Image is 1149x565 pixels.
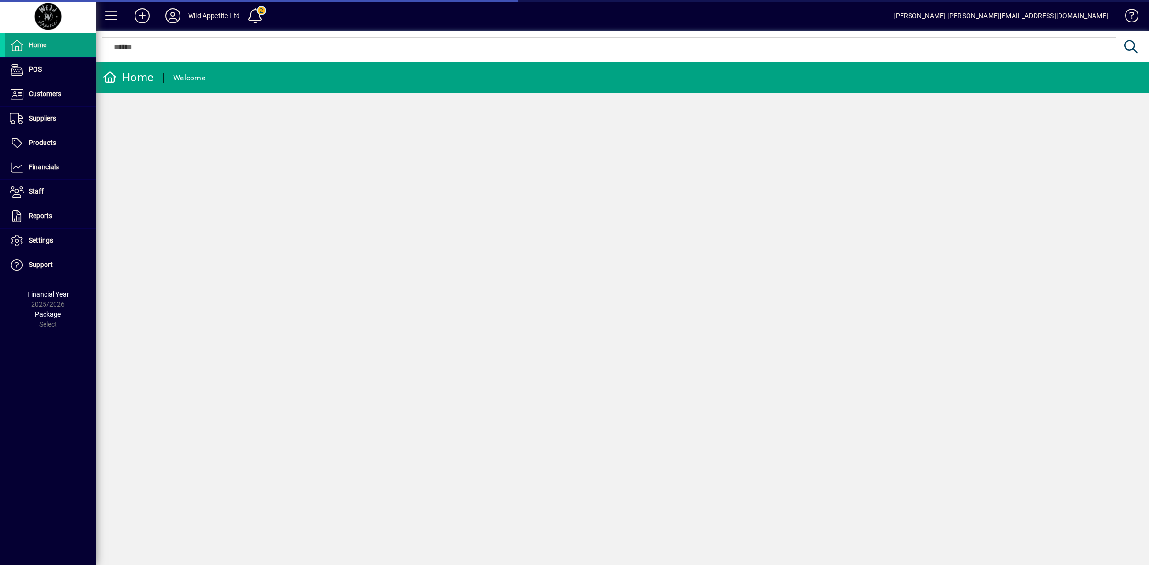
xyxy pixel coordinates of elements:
[5,82,96,106] a: Customers
[29,66,42,73] span: POS
[35,310,61,318] span: Package
[5,155,96,179] a: Financials
[158,7,188,24] button: Profile
[5,253,96,277] a: Support
[29,188,44,195] span: Staff
[29,90,61,98] span: Customers
[29,41,46,49] span: Home
[5,107,96,131] a: Suppliers
[29,212,52,220] span: Reports
[27,290,69,298] span: Financial Year
[893,8,1108,23] div: [PERSON_NAME] [PERSON_NAME][EMAIL_ADDRESS][DOMAIN_NAME]
[1118,2,1137,33] a: Knowledge Base
[29,114,56,122] span: Suppliers
[5,204,96,228] a: Reports
[103,70,154,85] div: Home
[188,8,240,23] div: Wild Appetite Ltd
[5,180,96,204] a: Staff
[127,7,158,24] button: Add
[173,70,205,86] div: Welcome
[5,58,96,82] a: POS
[29,139,56,146] span: Products
[5,229,96,253] a: Settings
[29,236,53,244] span: Settings
[29,163,59,171] span: Financials
[5,131,96,155] a: Products
[29,261,53,268] span: Support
